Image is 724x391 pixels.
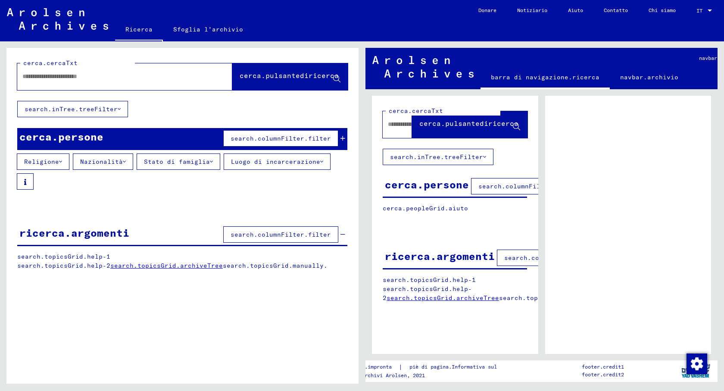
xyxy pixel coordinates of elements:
[389,107,443,115] font: cerca.cercaTxt
[17,153,69,170] button: Religione
[399,363,403,371] font: |
[231,231,331,238] font: search.columnFilter.filter
[497,250,612,266] button: search.columnFilter.filter
[582,363,624,370] font: footer.credit1
[478,7,496,13] font: Donare
[499,294,604,302] font: search.topicsGrid.manually.
[17,253,110,260] font: search.topicsGrid.help-1
[696,7,702,14] font: IT
[224,153,331,170] button: Luogo di incarcerazione
[409,363,527,370] font: piè di pagina.Informativa sulla privacy
[231,158,320,166] font: Luogo di incarcerazione
[387,294,499,302] a: search.topicsGrid.archiveTree
[17,262,110,269] font: search.topicsGrid.help-2
[481,67,610,89] a: barra di navigazione.ricerca
[19,226,129,239] font: ricerca.argomenti
[125,25,153,33] font: Ricerca
[687,353,707,374] img: Modifica consenso
[390,153,483,161] font: search.inTree.treeFilter
[223,226,338,243] button: search.columnFilter.filter
[649,7,676,13] font: Chi siamo
[7,8,108,30] img: Arolsen_neg.svg
[372,56,474,78] img: Arolsen_neg.svg
[137,153,220,170] button: Stato di famiglia
[385,178,469,191] font: cerca.persone
[610,67,689,88] a: navbar.archivio
[24,158,59,166] font: Religione
[115,19,163,41] a: Ricerca
[582,371,624,378] font: footer.credit2
[568,7,583,13] font: Aiuto
[504,254,605,262] font: search.columnFilter.filter
[419,119,518,128] font: cerca.pulsantediricerca
[620,73,678,81] font: navbar.archivio
[232,63,348,90] button: cerca.pulsantediricerca
[686,353,707,374] div: Modifica consenso
[23,59,78,67] font: cerca.cercaTxt
[73,153,133,170] button: Nazionalità
[144,158,210,166] font: Stato di famiglia
[478,182,579,190] font: search.columnFilter.filter
[383,149,493,165] button: search.inTree.treeFilter
[25,105,118,113] font: search.inTree.treeFilter
[223,130,338,147] button: search.columnFilter.filter
[491,73,599,81] font: barra di navigazione.ricerca
[403,363,537,372] a: piè di pagina.Informativa sulla privacy
[19,130,103,143] font: cerca.persone
[231,135,331,142] font: search.columnFilter.filter
[604,7,628,13] font: Contatto
[240,71,339,80] font: cerca.pulsantediricerca
[383,276,476,284] font: search.topicsGrid.help-1
[110,262,223,269] a: search.topicsGrid.archiveTree
[680,360,712,382] img: yv_logo.png
[412,111,527,138] button: cerca.pulsantediricerca
[223,262,328,269] font: search.topicsGrid.manually.
[173,25,243,33] font: Sfoglia l'archivio
[17,101,128,117] button: search.inTree.treeFilter
[383,204,468,212] font: cerca.peopleGrid.aiuto
[80,158,123,166] font: Nazionalità
[385,250,495,263] font: ricerca.argomenti
[517,7,547,13] font: Notiziario
[471,178,586,194] button: search.columnFilter.filter
[325,372,425,378] font: Copyright © Archivi Arolsen, 2021
[383,285,472,302] font: search.topicsGrid.help-2
[163,19,253,40] a: Sfoglia l'archivio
